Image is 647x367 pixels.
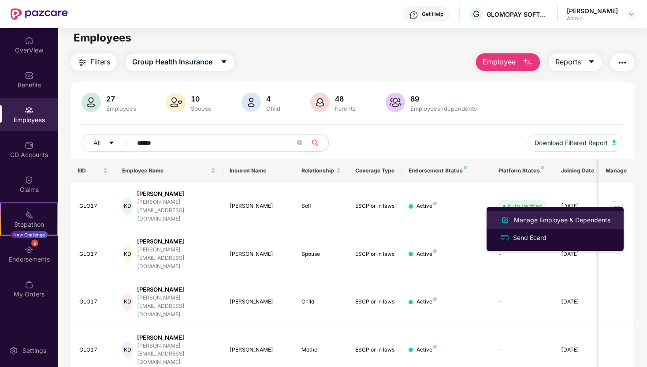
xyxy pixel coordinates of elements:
button: Reportscaret-down [549,53,602,71]
div: Employees [104,105,138,112]
button: Employee [476,53,540,71]
span: G [473,9,480,19]
div: Auto Verified [507,202,543,210]
div: ESCP or in laws [355,250,395,258]
img: svg+xml;base64,PHN2ZyBpZD0iRW1wbG95ZWVzIiB4bWxucz0iaHR0cDovL3d3dy53My5vcmcvMjAwMC9zdmciIHdpZHRoPS... [25,106,33,115]
img: svg+xml;base64,PHN2ZyB4bWxucz0iaHR0cDovL3d3dy53My5vcmcvMjAwMC9zdmciIHhtbG5zOnhsaW5rPSJodHRwOi8vd3... [166,93,186,112]
div: [PERSON_NAME][EMAIL_ADDRESS][DOMAIN_NAME] [137,246,216,271]
div: [PERSON_NAME] [137,237,216,246]
img: svg+xml;base64,PHN2ZyB4bWxucz0iaHR0cDovL3d3dy53My5vcmcvMjAwMC9zdmciIHdpZHRoPSIxNiIgaGVpZ2h0PSIxNi... [500,233,509,243]
div: [PERSON_NAME] [137,285,216,294]
button: Group Health Insurancecaret-down [126,53,234,71]
div: Platform Status [498,167,547,174]
div: Endorsement Status [409,167,484,174]
button: search [307,134,329,152]
div: [PERSON_NAME] [230,202,287,210]
div: 10 [189,94,213,103]
img: svg+xml;base64,PHN2ZyBpZD0iU2V0dGluZy0yMHgyMCIgeG1sbnM9Imh0dHA6Ly93d3cudzMub3JnLzIwMDAvc3ZnIiB3aW... [9,346,18,355]
img: svg+xml;base64,PHN2ZyBpZD0iTXlfT3JkZXJzIiBkYXRhLW5hbWU9Ik15IE9yZGVycyIgeG1sbnM9Imh0dHA6Ly93d3cudz... [25,280,33,289]
span: Download Filtered Report [535,138,608,148]
img: svg+xml;base64,PHN2ZyB4bWxucz0iaHR0cDovL3d3dy53My5vcmcvMjAwMC9zdmciIHhtbG5zOnhsaW5rPSJodHRwOi8vd3... [500,215,510,225]
div: GLO17 [79,250,108,258]
div: Active [416,202,437,210]
img: svg+xml;base64,PHN2ZyBpZD0iSG9tZSIgeG1sbnM9Imh0dHA6Ly93d3cudzMub3JnLzIwMDAvc3ZnIiB3aWR0aD0iMjAiIG... [25,36,33,45]
div: GLO17 [79,202,108,210]
span: Employee [483,56,516,67]
div: GLOMOPAY SOFTWARE PRIVATE LIMITED [487,10,548,19]
img: svg+xml;base64,PHN2ZyB4bWxucz0iaHR0cDovL3d3dy53My5vcmcvMjAwMC9zdmciIHhtbG5zOnhsaW5rPSJodHRwOi8vd3... [523,57,533,68]
div: Mother [301,346,341,354]
div: Send Ecard [511,233,548,243]
img: svg+xml;base64,PHN2ZyB4bWxucz0iaHR0cDovL3d3dy53My5vcmcvMjAwMC9zdmciIHhtbG5zOnhsaW5rPSJodHRwOi8vd3... [612,140,617,145]
th: EID [71,159,115,183]
th: Manage [599,159,634,183]
img: svg+xml;base64,PHN2ZyB4bWxucz0iaHR0cDovL3d3dy53My5vcmcvMjAwMC9zdmciIHdpZHRoPSIyMSIgaGVpZ2h0PSIyMC... [25,210,33,219]
img: manageButton [610,199,624,213]
div: [PERSON_NAME] [567,7,618,15]
span: close-circle [297,140,302,145]
div: [DATE] [561,298,601,306]
button: Allcaret-down [82,134,135,152]
th: Coverage Type [348,159,402,183]
img: svg+xml;base64,PHN2ZyB4bWxucz0iaHR0cDovL3d3dy53My5vcmcvMjAwMC9zdmciIHdpZHRoPSIyNCIgaGVpZ2h0PSIyNC... [617,57,628,68]
div: Employees+dependents [409,105,479,112]
div: Active [416,346,437,354]
div: [PERSON_NAME][EMAIL_ADDRESS][DOMAIN_NAME] [137,198,216,223]
div: [PERSON_NAME][EMAIL_ADDRESS][DOMAIN_NAME] [137,294,216,319]
div: Settings [20,346,49,355]
img: svg+xml;base64,PHN2ZyB4bWxucz0iaHR0cDovL3d3dy53My5vcmcvMjAwMC9zdmciIHdpZHRoPSI4IiBoZWlnaHQ9IjgiIH... [433,345,437,348]
span: close-circle [297,139,302,147]
div: GLO17 [79,346,108,354]
span: caret-down [108,140,115,147]
div: 48 [333,94,357,103]
div: Parents [333,105,357,112]
div: KD [122,198,132,215]
span: Filters [90,56,110,67]
span: Group Health Insurance [132,56,212,67]
span: Employees [74,31,131,44]
th: Joining Date [554,159,608,183]
button: Download Filtered Report [528,134,624,152]
div: 89 [409,94,479,103]
span: caret-down [220,58,227,66]
img: svg+xml;base64,PHN2ZyB4bWxucz0iaHR0cDovL3d3dy53My5vcmcvMjAwMC9zdmciIHhtbG5zOnhsaW5rPSJodHRwOi8vd3... [310,93,330,112]
span: EID [78,167,102,174]
div: GLO17 [79,298,108,306]
td: - [491,278,554,326]
img: svg+xml;base64,PHN2ZyB4bWxucz0iaHR0cDovL3d3dy53My5vcmcvMjAwMC9zdmciIHhtbG5zOnhsaW5rPSJodHRwOi8vd3... [386,93,405,112]
div: [PERSON_NAME] [137,190,216,198]
div: 4 [264,94,282,103]
div: ESCP or in laws [355,202,395,210]
img: svg+xml;base64,PHN2ZyBpZD0iQ0RfQWNjb3VudHMiIGRhdGEtbmFtZT0iQ0QgQWNjb3VudHMiIHhtbG5zPSJodHRwOi8vd3... [25,141,33,150]
img: svg+xml;base64,PHN2ZyB4bWxucz0iaHR0cDovL3d3dy53My5vcmcvMjAwMC9zdmciIHhtbG5zOnhsaW5rPSJodHRwOi8vd3... [82,93,101,112]
div: [DATE] [561,346,601,354]
img: svg+xml;base64,PHN2ZyB4bWxucz0iaHR0cDovL3d3dy53My5vcmcvMjAwMC9zdmciIHdpZHRoPSI4IiBoZWlnaHQ9IjgiIH... [433,297,437,301]
th: Insured Name [223,159,294,183]
div: Get Help [422,11,443,18]
img: svg+xml;base64,PHN2ZyBpZD0iRHJvcGRvd24tMzJ4MzIiIHhtbG5zPSJodHRwOi8vd3d3LnczLm9yZy8yMDAwL3N2ZyIgd2... [628,11,635,18]
th: Relationship [294,159,348,183]
img: svg+xml;base64,PHN2ZyBpZD0iRW5kb3JzZW1lbnRzIiB4bWxucz0iaHR0cDovL3d3dy53My5vcmcvMjAwMC9zdmciIHdpZH... [25,245,33,254]
div: [PERSON_NAME] [137,333,216,342]
div: KD [122,293,132,311]
div: Self [301,202,341,210]
img: svg+xml;base64,PHN2ZyB4bWxucz0iaHR0cDovL3d3dy53My5vcmcvMjAwMC9zdmciIHdpZHRoPSIyNCIgaGVpZ2h0PSIyNC... [77,57,88,68]
div: ESCP or in laws [355,298,395,306]
div: Spouse [189,105,213,112]
button: Filters [71,53,117,71]
img: svg+xml;base64,PHN2ZyB4bWxucz0iaHR0cDovL3d3dy53My5vcmcvMjAwMC9zdmciIHdpZHRoPSI4IiBoZWlnaHQ9IjgiIH... [541,166,544,169]
div: KD [122,341,132,359]
div: New Challenge [11,231,48,238]
img: New Pazcare Logo [11,8,68,20]
div: Admin [567,15,618,22]
img: svg+xml;base64,PHN2ZyB4bWxucz0iaHR0cDovL3d3dy53My5vcmcvMjAwMC9zdmciIHdpZHRoPSI4IiBoZWlnaHQ9IjgiIH... [433,249,437,253]
img: svg+xml;base64,PHN2ZyB4bWxucz0iaHR0cDovL3d3dy53My5vcmcvMjAwMC9zdmciIHhtbG5zOnhsaW5rPSJodHRwOi8vd3... [242,93,261,112]
div: [DATE] [561,250,601,258]
div: Child [264,105,282,112]
div: [PERSON_NAME][EMAIL_ADDRESS][DOMAIN_NAME] [137,342,216,367]
span: search [307,139,324,146]
span: Employee Name [122,167,209,174]
span: Reports [555,56,581,67]
div: Child [301,298,341,306]
span: All [93,138,100,148]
